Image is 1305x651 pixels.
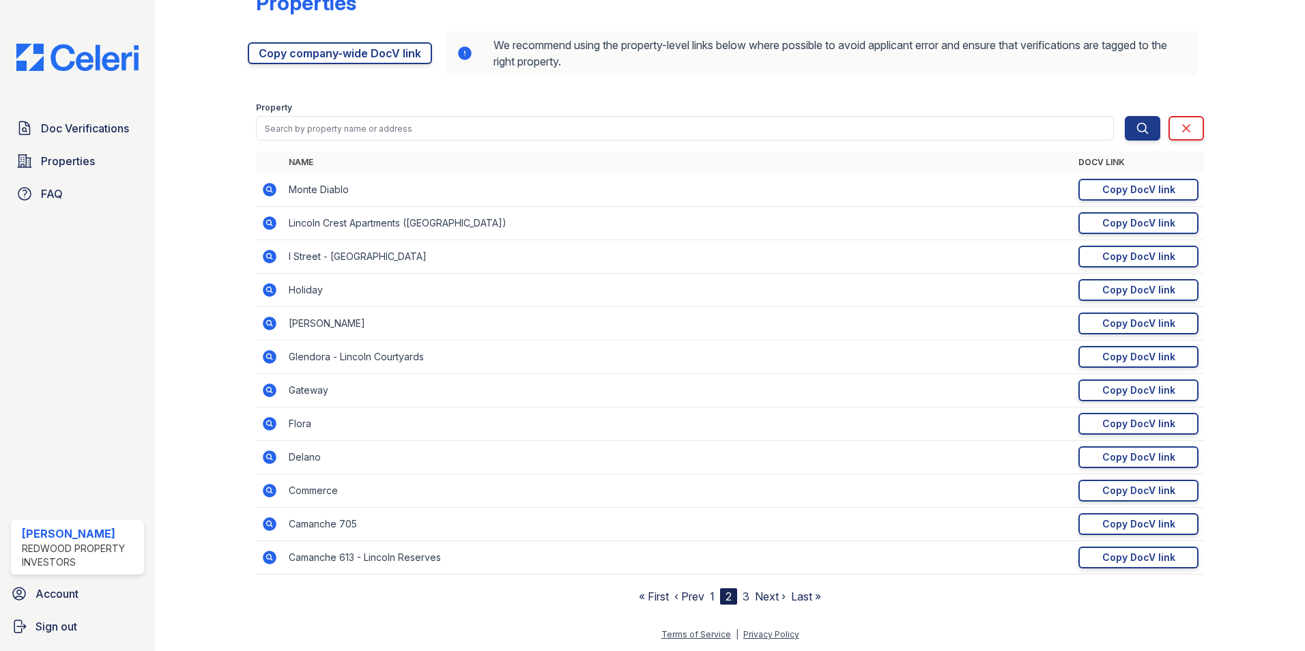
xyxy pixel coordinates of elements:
div: Copy DocV link [1102,183,1175,197]
div: | [736,629,738,639]
a: Copy DocV link [1078,246,1199,267]
div: Redwood Property Investors [22,542,139,569]
td: Camanche 613 - Lincoln Reserves [283,541,1073,575]
div: Copy DocV link [1102,384,1175,397]
span: Doc Verifications [41,120,129,136]
a: Copy DocV link [1078,212,1199,234]
a: Copy DocV link [1078,480,1199,502]
a: ‹ Prev [674,590,704,603]
td: Gateway [283,374,1073,407]
div: Copy DocV link [1102,551,1175,564]
a: FAQ [11,180,144,207]
div: Copy DocV link [1102,317,1175,330]
input: Search by property name or address [256,116,1114,141]
a: Doc Verifications [11,115,144,142]
div: 2 [720,588,737,605]
div: [PERSON_NAME] [22,525,139,542]
th: DocV Link [1073,151,1204,173]
a: 3 [743,590,749,603]
div: Copy DocV link [1102,484,1175,497]
td: Lincoln Crest Apartments ([GEOGRAPHIC_DATA]) [283,207,1073,240]
td: Holiday [283,274,1073,307]
th: Name [283,151,1073,173]
div: Copy DocV link [1102,216,1175,230]
a: Copy DocV link [1078,513,1199,535]
a: Copy DocV link [1078,179,1199,201]
td: I Street - [GEOGRAPHIC_DATA] [283,240,1073,274]
a: Copy DocV link [1078,413,1199,435]
a: Sign out [5,613,149,640]
a: 1 [710,590,715,603]
div: Copy DocV link [1102,417,1175,431]
a: Next › [755,590,786,603]
a: Copy DocV link [1078,313,1199,334]
div: Copy DocV link [1102,250,1175,263]
div: Copy DocV link [1102,350,1175,364]
div: Copy DocV link [1102,517,1175,531]
a: « First [639,590,669,603]
td: Delano [283,441,1073,474]
a: Privacy Policy [743,629,799,639]
label: Property [256,102,292,113]
td: Monte Diablo [283,173,1073,207]
a: Properties [11,147,144,175]
div: We recommend using the property-level links below where possible to avoid applicant error and ens... [446,31,1199,75]
div: Copy DocV link [1102,450,1175,464]
span: Properties [41,153,95,169]
a: Copy DocV link [1078,279,1199,301]
a: Last » [791,590,821,603]
span: FAQ [41,186,63,202]
div: Copy DocV link [1102,283,1175,297]
span: Account [35,585,78,602]
a: Account [5,580,149,607]
a: Terms of Service [661,629,731,639]
td: Commerce [283,474,1073,508]
td: [PERSON_NAME] [283,307,1073,341]
td: Camanche 705 [283,508,1073,541]
a: Copy DocV link [1078,547,1199,568]
td: Glendora - Lincoln Courtyards [283,341,1073,374]
a: Copy DocV link [1078,379,1199,401]
span: Sign out [35,618,77,635]
td: Flora [283,407,1073,441]
a: Copy DocV link [1078,446,1199,468]
img: CE_Logo_Blue-a8612792a0a2168367f1c8372b55b34899dd931a85d93a1a3d3e32e68fde9ad4.png [5,44,149,71]
a: Copy DocV link [1078,346,1199,368]
a: Copy company-wide DocV link [248,42,432,64]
